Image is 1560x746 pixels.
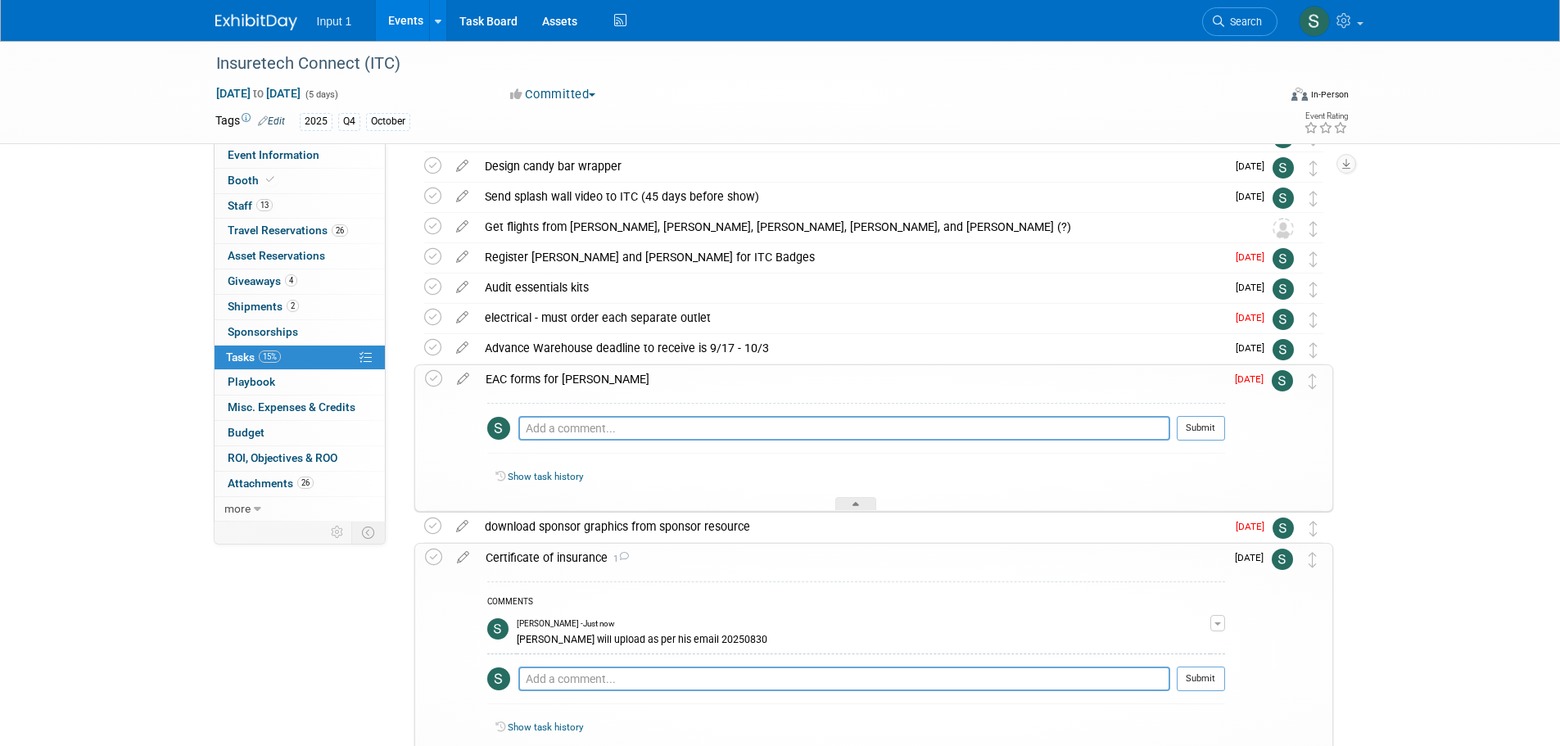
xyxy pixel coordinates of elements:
div: Q4 [338,113,360,130]
td: Personalize Event Tab Strip [323,522,352,543]
img: Susan Stout [1273,518,1294,539]
a: edit [448,341,477,355]
img: Unassigned [1273,218,1294,239]
a: Edit [258,115,285,127]
a: Tasks15% [215,346,385,370]
span: (5 days) [304,89,338,100]
span: Input 1 [317,15,352,28]
i: Move task [1309,251,1318,267]
a: Attachments26 [215,472,385,496]
a: edit [449,550,477,565]
span: Event Information [228,148,319,161]
i: Booth reservation complete [266,175,274,184]
img: Susan Stout [1272,370,1293,391]
span: Playbook [228,375,275,388]
a: Asset Reservations [215,244,385,269]
span: [DATE] [DATE] [215,86,301,101]
div: Audit essentials kits [477,274,1226,301]
a: edit [448,189,477,204]
img: Susan Stout [1273,339,1294,360]
a: edit [448,159,477,174]
i: Move task [1309,282,1318,297]
img: Susan Stout [1299,6,1330,37]
span: Tasks [226,350,281,364]
div: Design candy bar wrapper [477,152,1226,180]
td: Tags [215,112,285,131]
span: Budget [228,426,265,439]
i: Move task [1309,552,1317,567]
span: Staff [228,199,273,212]
span: Sponsorships [228,325,298,338]
span: [DATE] [1236,342,1273,354]
span: [DATE] [1235,373,1272,385]
i: Move task [1309,161,1318,176]
i: Move task [1309,373,1317,389]
span: [DATE] [1236,251,1273,263]
a: edit [448,280,477,295]
img: ExhibitDay [215,14,297,30]
span: Attachments [228,477,314,490]
div: COMMENTS [487,595,1225,612]
a: edit [449,372,477,387]
span: Shipments [228,300,299,313]
a: Event Information [215,143,385,168]
span: Travel Reservations [228,224,348,237]
span: [DATE] [1236,521,1273,532]
span: 13 [256,199,273,211]
i: Move task [1309,312,1318,328]
span: [PERSON_NAME] - Just now [517,618,614,630]
div: Send splash wall video to ITC (45 days before show) [477,183,1226,210]
button: Committed [504,86,602,103]
div: Event Format [1181,85,1350,110]
div: October [366,113,410,130]
i: Move task [1309,191,1318,206]
span: [DATE] [1236,282,1273,293]
div: In-Person [1310,88,1349,101]
span: 26 [297,477,314,489]
a: edit [448,519,477,534]
a: edit [448,219,477,234]
span: 4 [285,274,297,287]
span: [DATE] [1236,161,1273,172]
button: Submit [1177,667,1225,691]
div: Insuretech Connect (ITC) [210,49,1253,79]
i: Move task [1309,221,1318,237]
a: Show task history [508,721,583,733]
div: Advance Warehouse deadline to receive is 9/17 - 10/3 [477,334,1226,362]
span: Booth [228,174,278,187]
i: Move task [1309,521,1318,536]
span: 26 [332,224,348,237]
div: EAC forms for [PERSON_NAME] [477,365,1225,393]
span: 1 [608,554,629,564]
span: Asset Reservations [228,249,325,262]
button: Submit [1177,416,1225,441]
a: ROI, Objectives & ROO [215,446,385,471]
a: more [215,497,385,522]
img: Susan Stout [487,667,510,690]
div: download sponsor graphics from sponsor resource [477,513,1226,540]
div: 2025 [300,113,332,130]
img: Susan Stout [1273,157,1294,179]
span: Misc. Expenses & Credits [228,400,355,414]
img: Susan Stout [487,417,510,440]
a: Sponsorships [215,320,385,345]
span: Giveaways [228,274,297,287]
a: Playbook [215,370,385,395]
a: Shipments2 [215,295,385,319]
span: ROI, Objectives & ROO [228,451,337,464]
div: Register [PERSON_NAME] and [PERSON_NAME] for ITC Badges [477,243,1226,271]
span: [DATE] [1235,552,1272,563]
div: electrical - must order each separate outlet [477,304,1226,332]
a: edit [448,250,477,264]
a: Giveaways4 [215,269,385,294]
img: Susan Stout [1273,188,1294,209]
div: Event Rating [1304,112,1348,120]
div: Get flights from [PERSON_NAME], [PERSON_NAME], [PERSON_NAME], [PERSON_NAME], and [PERSON_NAME] (?) [477,213,1240,241]
img: Susan Stout [1273,278,1294,300]
img: Format-Inperson.png [1291,88,1308,101]
span: 15% [259,350,281,363]
div: Certificate of insurance [477,544,1225,572]
span: Search [1224,16,1262,28]
span: [DATE] [1236,312,1273,323]
img: Susan Stout [487,618,509,640]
